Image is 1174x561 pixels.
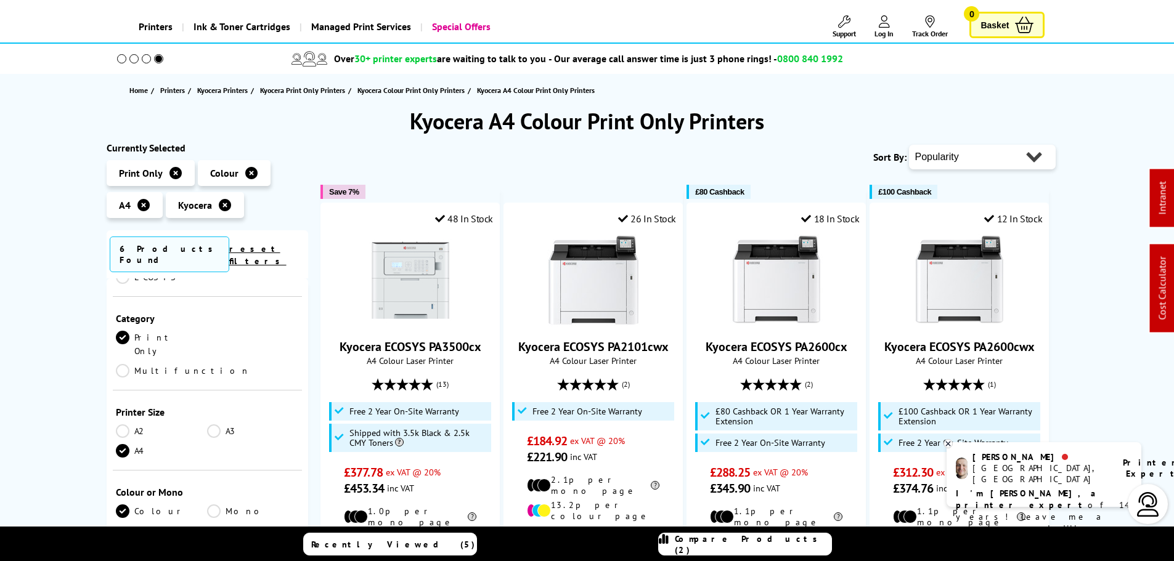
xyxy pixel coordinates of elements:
span: Recently Viewed (5) [311,539,475,550]
a: Kyocera ECOSYS PA3500cx [340,339,481,355]
h1: Kyocera A4 Colour Print Only Printers [107,107,1068,135]
span: ex VAT @ 20% [570,435,625,446]
a: Kyocera ECOSYS PA2600cwx [913,317,1006,329]
div: 18 In Stock [801,212,859,225]
a: Intranet [1156,182,1168,215]
span: £80 Cashback [695,187,744,196]
span: Support [833,29,856,38]
span: Kyocera Colour Print Only Printers [357,84,465,97]
span: inc VAT [387,482,414,494]
span: Colour [210,167,238,179]
span: £312.30 [893,464,933,480]
span: Compare Products (2) [675,533,831,555]
span: 6 Products Found [110,236,229,272]
a: Kyocera ECOSYS PA2101cwx [547,317,640,329]
span: Print Only [119,167,163,179]
img: Kyocera ECOSYS PA2600cwx [913,234,1006,326]
a: A2 [116,424,208,438]
span: Over are waiting to talk to you [334,52,546,65]
span: (2) [805,373,813,396]
span: Free 2 Year On-Site Warranty [715,438,825,448]
a: Home [129,84,151,97]
li: 1.1p per mono page [893,506,1025,528]
span: Free 2 Year On-Site Warranty [349,406,459,416]
span: inc VAT [570,451,597,462]
span: Kyocera A4 Colour Print Only Printers [477,86,595,95]
a: Special Offers [420,11,500,42]
button: £80 Cashback [687,185,750,199]
span: £377.78 [344,464,383,480]
a: Kyocera Print Only Printers [260,84,348,97]
a: Recently Viewed (5) [303,533,477,555]
a: Kyocera ECOSYS PA2101cwx [518,339,669,355]
span: £453.34 [344,480,384,496]
span: £221.90 [527,449,567,465]
a: Managed Print Services [300,11,420,42]
span: A4 [119,199,131,211]
span: Kyocera Print Only Printers [260,84,345,97]
span: ex VAT @ 20% [753,466,808,478]
a: A3 [207,424,299,438]
a: Basket 0 [969,12,1045,38]
span: 0800 840 1992 [777,52,843,65]
span: £345.90 [710,480,750,496]
img: Kyocera ECOSYS PA2600cx [730,234,823,326]
div: [PERSON_NAME] [972,451,1107,462]
span: (2) [622,373,630,396]
span: ex VAT @ 20% [386,466,441,478]
a: Kyocera ECOSYS PA2600cwx [884,339,1035,355]
a: Printers [160,84,188,97]
a: Ink & Toner Cartridges [182,11,300,42]
span: A4 Colour Laser Printer [876,355,1042,366]
a: Mono [207,504,299,518]
img: ashley-livechat.png [956,458,968,479]
a: Support [833,15,856,38]
span: Save 7% [329,187,359,196]
span: A4 Colour Laser Printer [693,355,859,366]
span: £288.25 [710,464,750,480]
img: user-headset-light.svg [1136,492,1160,517]
img: Kyocera ECOSYS PA2101cwx [547,234,640,326]
span: Basket [980,17,1009,33]
div: 12 In Stock [984,212,1042,225]
a: Kyocera Printers [197,84,251,97]
a: Colour [116,504,208,518]
span: ex VAT @ 20% [936,466,991,478]
div: Printer Size [116,406,300,418]
a: reset filters [229,243,287,267]
a: Log In [874,15,894,38]
li: 2.1p per mono page [527,474,659,496]
span: Printers [160,84,185,97]
div: Colour or Mono [116,486,300,498]
a: Kyocera Colour Print Only Printers [357,84,468,97]
span: £374.76 [893,480,933,496]
li: 1.0p per mono page [344,506,476,528]
a: Print Only [116,331,208,358]
span: Kyocera [178,199,212,211]
span: Shipped with 3.5k Black & 2.5k CMY Toners [349,428,489,448]
a: Cost Calculator [1156,257,1168,320]
span: 0 [964,6,979,22]
span: £80 Cashback OR 1 Year Warranty Extension [715,406,855,426]
span: - Our average call answer time is just 3 phone rings! - [548,52,843,65]
button: Save 7% [320,185,365,199]
button: £100 Cashback [870,185,937,199]
span: £184.92 [527,433,567,449]
span: £100 Cashback [878,187,931,196]
span: Free 2 Year On-Site Warranty [532,406,642,416]
span: A4 Colour Laser Printer [327,355,493,366]
b: I'm [PERSON_NAME], a printer expert [956,488,1099,511]
span: Log In [874,29,894,38]
a: Kyocera ECOSYS PA2600cx [730,317,823,329]
a: Printers [129,11,182,42]
span: Sort By: [873,151,907,163]
div: [GEOGRAPHIC_DATA], [GEOGRAPHIC_DATA] [972,462,1107,485]
div: Category [116,312,300,325]
span: 30+ printer experts [354,52,437,65]
span: inc VAT [753,482,780,494]
span: (13) [436,373,449,396]
div: 26 In Stock [618,212,676,225]
a: Kyocera ECOSYS PA3500cx [364,317,457,329]
span: Kyocera Printers [197,84,248,97]
a: Track Order [912,15,948,38]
